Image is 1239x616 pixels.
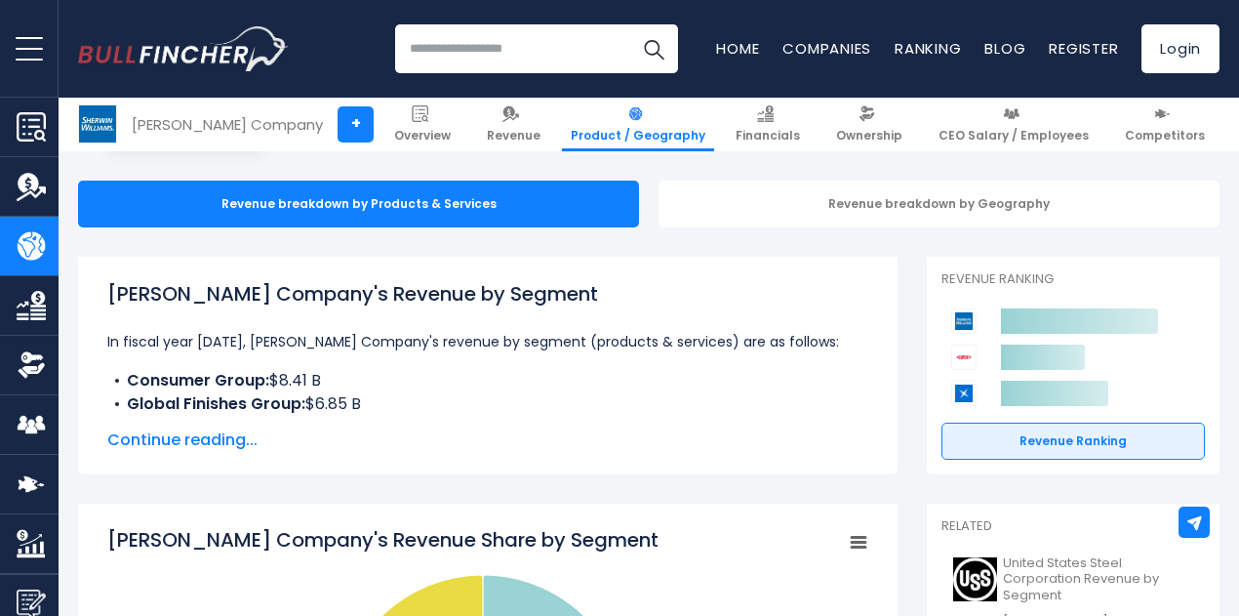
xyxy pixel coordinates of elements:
a: Financials [727,98,809,151]
div: Revenue breakdown by Geography [659,181,1219,227]
span: Financials [736,128,800,144]
b: Global Finishes Group: [127,392,305,415]
span: Overview [394,128,451,144]
b: Consumer Group: [127,369,269,391]
a: CEO Salary / Employees [930,98,1098,151]
a: Home [716,38,759,59]
a: + [338,106,374,143]
li: $8.41 B [107,369,868,392]
p: In fiscal year [DATE], [PERSON_NAME] Company's revenue by segment (products & services) are as fo... [107,330,868,353]
span: CEO Salary / Employees [939,128,1089,144]
span: United States Steel Corporation Revenue by Segment [1003,555,1193,605]
p: Revenue Ranking [941,271,1205,288]
button: Search [629,24,678,73]
img: Ecolab competitors logo [951,381,977,406]
a: Overview [385,98,460,151]
tspan: [PERSON_NAME] Company's Revenue Share by Segment [107,526,659,554]
img: Bullfincher logo [78,26,289,71]
span: Continue reading... [107,429,868,452]
a: Competitors [1116,98,1214,151]
a: Blog [984,38,1025,59]
img: X logo [953,557,997,601]
span: Revenue [487,128,540,144]
a: United States Steel Corporation Revenue by Segment [941,551,1205,610]
a: Ownership [827,98,911,151]
h1: [PERSON_NAME] Company's Revenue by Segment [107,279,868,308]
a: Revenue Ranking [941,423,1205,460]
span: Product / Geography [571,128,705,144]
a: Register [1049,38,1118,59]
a: Product / Geography [562,98,714,151]
img: DuPont de Nemours competitors logo [951,345,977,370]
a: Login [1141,24,1219,73]
a: Revenue [478,98,549,151]
span: Competitors [1125,128,1205,144]
div: [PERSON_NAME] Company [132,113,323,136]
li: $6.85 B [107,392,868,416]
div: Revenue breakdown by Products & Services [78,181,639,227]
img: Sherwin-Williams Company competitors logo [951,308,977,334]
img: SHW logo [79,105,116,143]
p: Related [941,518,1205,535]
a: Companies [782,38,871,59]
a: Go to homepage [78,26,288,71]
span: Ownership [836,128,902,144]
img: Ownership [17,350,46,380]
a: Ranking [895,38,961,59]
